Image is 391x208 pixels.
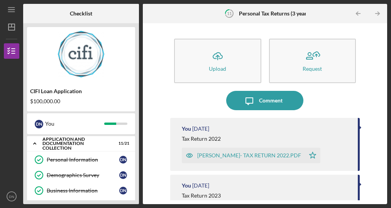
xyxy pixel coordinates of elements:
[259,91,283,110] div: Comment
[47,172,119,178] div: Demographics Survey
[70,10,92,17] b: Checklist
[115,141,129,146] div: 11 / 21
[209,66,226,72] div: Upload
[31,167,131,183] a: Demographics SurveyDN
[119,156,127,164] div: D N
[182,182,191,189] div: You
[31,152,131,167] a: Personal InformationDN
[192,126,209,132] time: 2025-10-03 15:44
[182,126,191,132] div: You
[31,183,131,198] a: Business InformationDN
[35,120,43,128] div: D N
[47,188,119,194] div: Business Information
[42,137,110,150] div: Application and Documentation Collection
[182,193,221,199] div: Tax Return 2023
[47,157,119,163] div: Personal Information
[119,171,127,179] div: D N
[227,11,231,16] tspan: 11
[269,39,356,83] button: Request
[30,88,132,94] div: CIFI Loan Application
[4,189,19,204] button: DN
[27,31,135,77] img: Product logo
[182,148,320,163] button: [PERSON_NAME]- TAX RETURN 2022.PDF
[30,98,132,104] div: $100,000.00
[226,91,303,110] button: Comment
[182,136,221,142] div: Tax Return 2022
[192,182,209,189] time: 2025-10-03 15:39
[174,39,261,83] button: Upload
[197,152,301,159] div: [PERSON_NAME]- TAX RETURN 2022.PDF
[45,117,104,130] div: You
[239,10,311,17] b: Personal Tax Returns (3 years)
[303,66,322,72] div: Request
[119,187,127,194] div: D N
[9,194,14,199] text: DN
